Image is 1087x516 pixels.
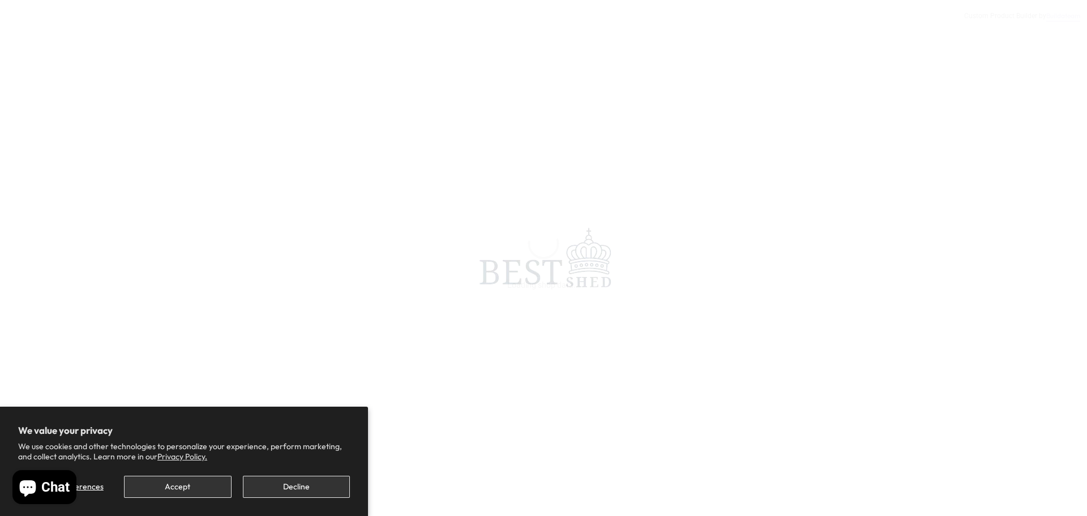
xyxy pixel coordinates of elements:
[124,476,231,498] button: Accept
[18,425,350,436] h2: We value your privacy
[157,451,207,462] a: Privacy Policy.
[243,476,350,498] button: Decline
[18,441,350,462] p: We use cookies and other technologies to personalize your experience, perform marketing, and coll...
[9,470,80,507] inbox-online-store-chat: Shopify online store chat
